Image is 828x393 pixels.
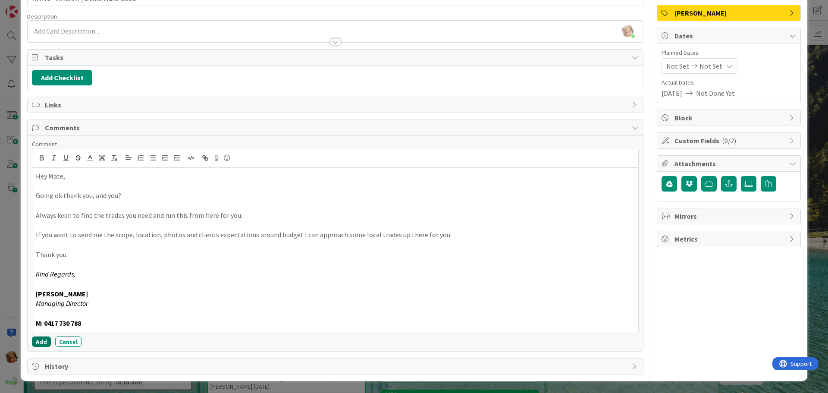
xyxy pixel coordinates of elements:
[36,289,88,298] strong: [PERSON_NAME]
[674,31,785,41] span: Dates
[36,270,75,278] em: Kind Regards,
[662,78,796,87] span: Actual Dates
[36,191,635,201] p: Going ok thank you, and you?
[666,61,689,71] span: Not Set
[32,336,51,347] button: Add
[696,88,735,98] span: Not Done Yet
[674,135,785,146] span: Custom Fields
[45,361,627,371] span: History
[45,52,627,63] span: Tasks
[36,319,81,327] strong: M: 0417 730 788
[36,250,635,260] p: Thank you.
[32,70,92,85] button: Add Checklist
[18,1,39,12] span: Support
[45,123,627,133] span: Comments
[45,100,627,110] span: Links
[36,211,635,220] p: Always keen to find the trades you need and run this from here for you.
[674,234,785,244] span: Metrics
[36,230,635,240] p: If you want to send me the scope, location, photos and clients expectations around budget I can a...
[32,140,57,148] span: Comment
[36,299,88,308] em: Managing Director
[662,88,682,98] span: [DATE]
[55,336,82,347] button: Cancel
[27,13,57,20] span: Description
[674,8,785,18] span: [PERSON_NAME]
[722,136,736,145] span: ( 0/2 )
[674,113,785,123] span: Block
[674,211,785,221] span: Mirrors
[662,48,796,57] span: Planned Dates
[622,25,634,37] img: KiSwxcFcLogleto2b8SsqFMDUcOqpmCz.jpg
[699,61,722,71] span: Not Set
[36,171,635,181] p: Hey Mate,
[674,158,785,169] span: Attachments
